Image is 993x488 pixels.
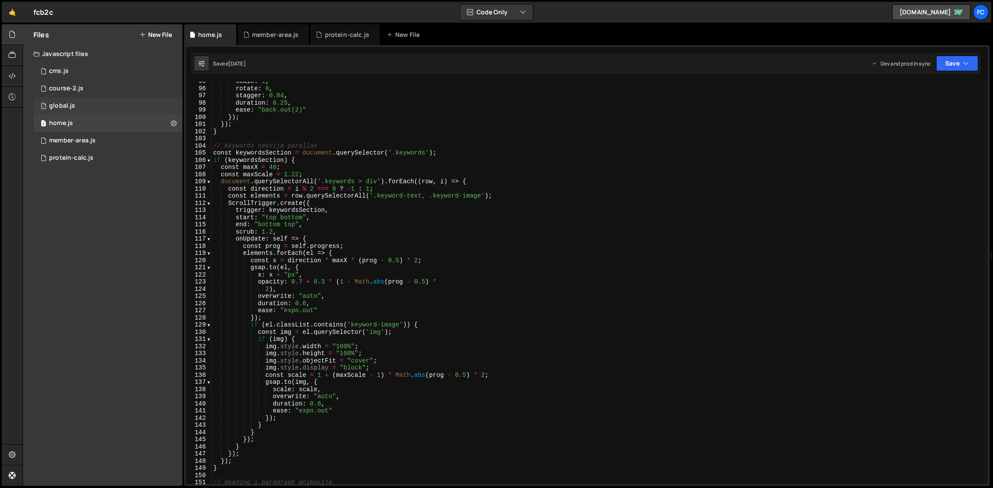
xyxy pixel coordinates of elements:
[33,115,182,132] div: 15250/40025.js
[186,450,212,458] div: 147
[186,436,212,443] div: 145
[33,97,182,115] div: 15250/40024.js
[186,307,212,314] div: 127
[186,128,212,135] div: 102
[2,2,23,23] a: 🤙
[186,329,212,336] div: 130
[186,257,212,264] div: 120
[186,214,212,221] div: 114
[186,114,212,121] div: 100
[186,343,212,350] div: 132
[186,185,212,193] div: 110
[23,45,182,63] div: Javascript files
[186,192,212,200] div: 111
[186,99,212,107] div: 98
[186,314,212,322] div: 128
[33,149,182,167] div: 15250/40519.js
[186,178,212,185] div: 109
[33,63,182,80] div: 15250/40305.js
[186,286,212,293] div: 124
[49,119,73,127] div: home.js
[49,85,83,92] div: course-2.js
[228,60,246,67] div: [DATE]
[186,479,212,486] div: 151
[186,171,212,178] div: 108
[186,393,212,400] div: 139
[186,372,212,379] div: 136
[186,243,212,250] div: 118
[186,135,212,142] div: 103
[186,207,212,214] div: 113
[186,465,212,472] div: 149
[186,157,212,164] div: 106
[186,200,212,207] div: 112
[186,78,212,85] div: 95
[33,7,53,17] div: fcb2c
[186,300,212,307] div: 126
[186,228,212,236] div: 116
[186,149,212,157] div: 105
[41,103,46,110] span: 1
[936,56,978,71] button: Save
[973,4,989,20] a: fc
[186,142,212,150] div: 104
[139,31,172,38] button: New File
[186,357,212,365] div: 134
[186,386,212,393] div: 138
[186,85,212,92] div: 96
[387,30,423,39] div: New File
[186,121,212,128] div: 101
[186,350,212,357] div: 133
[186,429,212,436] div: 144
[186,364,212,372] div: 135
[33,80,182,97] div: 15250/40304.js
[49,102,75,110] div: global.js
[186,221,212,228] div: 115
[49,67,69,75] div: cms.js
[186,278,212,286] div: 123
[186,250,212,257] div: 119
[49,137,96,145] div: member-area.js
[186,264,212,271] div: 121
[213,60,246,67] div: Saved
[460,4,533,20] button: Code Only
[186,458,212,465] div: 148
[186,379,212,386] div: 137
[33,132,182,149] div: 15250/40303.js
[186,443,212,451] div: 146
[49,154,93,162] div: protein-calc.js
[186,415,212,422] div: 142
[892,4,970,20] a: [DOMAIN_NAME]
[186,293,212,300] div: 125
[198,30,222,39] div: home.js
[186,271,212,279] div: 122
[186,407,212,415] div: 141
[186,422,212,429] div: 143
[186,235,212,243] div: 117
[186,400,212,408] div: 140
[186,106,212,114] div: 99
[252,30,298,39] div: member-area.js
[325,30,369,39] div: protein-calc.js
[186,321,212,329] div: 129
[872,60,931,67] div: Dev and prod in sync
[186,336,212,343] div: 131
[186,472,212,479] div: 150
[33,30,49,40] h2: Files
[186,92,212,99] div: 97
[186,164,212,171] div: 107
[41,121,46,128] span: 1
